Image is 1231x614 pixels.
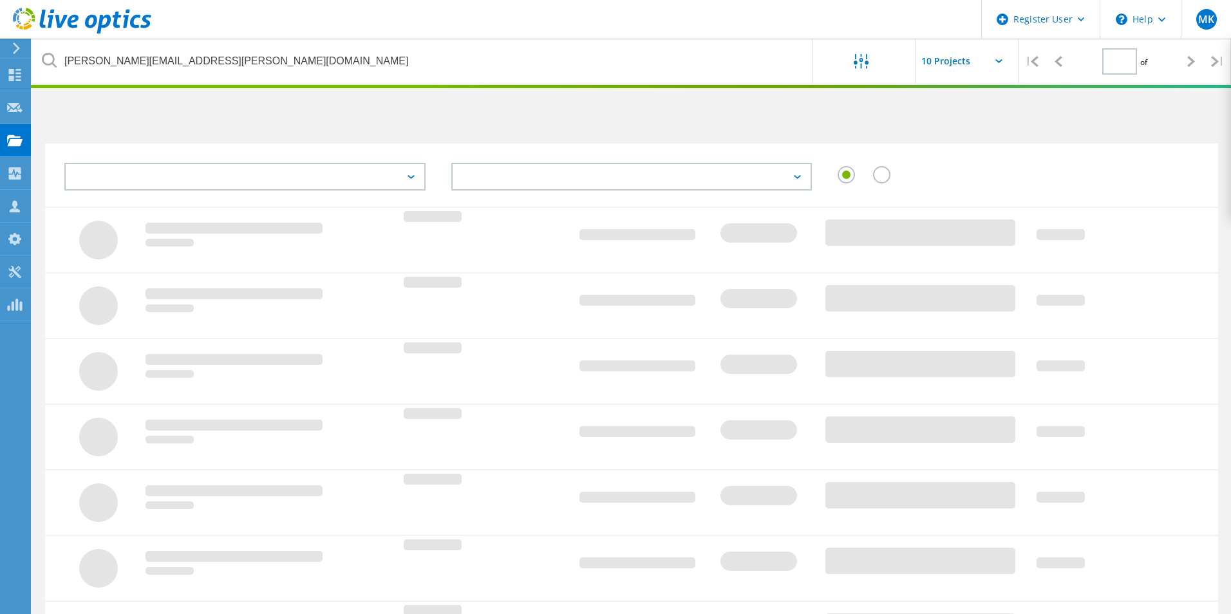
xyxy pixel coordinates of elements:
[1019,39,1045,84] div: |
[13,27,151,36] a: Live Optics Dashboard
[1205,39,1231,84] div: |
[1140,57,1147,68] span: of
[1198,14,1214,24] span: MK
[32,39,813,84] input: undefined
[1116,14,1127,25] svg: \n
